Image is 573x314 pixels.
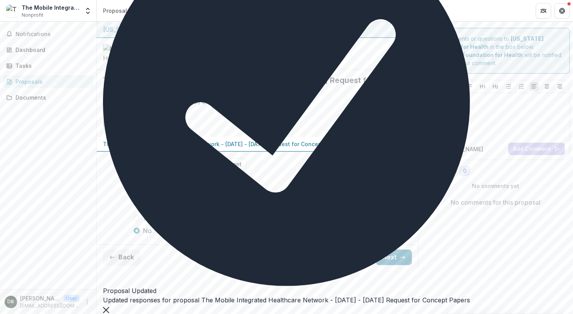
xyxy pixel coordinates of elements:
[555,82,564,91] button: Align Right
[491,82,500,91] button: Heading 2
[134,198,223,207] p: Is a fiscal sponsor being used?
[3,91,93,104] a: Documents
[3,75,93,88] a: Proposals
[246,253,270,261] p: Page 2 / 4
[439,145,483,153] p: [PERSON_NAME]
[536,3,551,19] button: Partners
[440,82,449,91] button: Underline
[6,5,19,17] img: The Mobile Integrated Healthcare Network
[103,25,412,34] div: [US_STATE] Foundation for Health
[451,198,541,207] p: No comments for this proposal
[508,143,565,155] button: Add Comment
[15,46,87,54] div: Dashboard
[478,82,487,91] button: Heading 1
[100,5,133,16] a: Proposals
[196,158,247,171] button: AI Assistant
[3,59,93,72] a: Tasks
[103,76,400,94] h2: The Mobile Integrated Healthcare Network - [DATE] - [DATE] Request for Concept Papers
[15,31,90,38] span: Notifications
[542,82,552,91] button: Align Center
[425,182,567,190] p: No comments yet
[347,140,367,148] span: Draft
[82,3,93,19] button: Open entity switcher
[20,302,79,309] p: [EMAIL_ADDRESS][DOMAIN_NAME]
[427,82,436,91] button: Bold
[3,43,93,56] a: Dashboard
[453,82,462,91] button: Italicize
[103,250,140,265] button: Back
[180,158,192,171] button: download-proposal
[103,44,180,63] img: Missouri Foundation for Health
[114,119,175,128] p: Due on [DATE] 2:00 PM
[15,93,87,102] div: Documents
[376,250,412,265] button: Next
[8,299,14,304] div: Doris Boeckman
[422,28,570,74] div: Send comments or questions to in the box below. will be notified via email of your comment.
[103,7,130,15] div: Proposals
[143,7,384,15] div: The Mobile Integrated Healthcare Network - [DATE] - [DATE] Request for Concept Papers
[504,82,513,91] button: Bullet List
[100,5,388,16] nav: breadcrumb
[143,214,153,223] span: Yes
[82,297,92,307] button: More
[165,158,177,171] button: download-proposal
[517,82,526,91] button: Ordered List
[149,158,161,171] button: download-proposal
[22,3,79,12] div: The Mobile Integrated Healthcare Network
[428,52,523,58] strong: [US_STATE] Foundation for Health
[114,97,228,105] div: Saved a few seconds ago ( [DATE] @ 8:55pm )
[15,78,87,86] div: Proposals
[429,147,434,151] div: Doris Boeckman
[143,226,152,235] span: No
[20,294,60,302] p: [PERSON_NAME]
[530,82,539,91] button: Align Left
[103,140,344,148] p: The Mobile Integrated Healthcare Network - [DATE] - [DATE] Request for Concept Papers
[114,110,120,115] p: 68 %
[425,167,456,174] h2: Comments
[3,28,93,40] button: Notifications
[554,3,570,19] button: Get Help
[22,12,43,19] span: Nonprofit
[15,62,87,70] div: Tasks
[63,295,79,302] p: User
[463,168,467,174] span: 0
[134,158,146,171] button: Preview f5021858-4396-4041-a8a5-c9f81304f034-0.pdf
[465,82,475,91] button: Strike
